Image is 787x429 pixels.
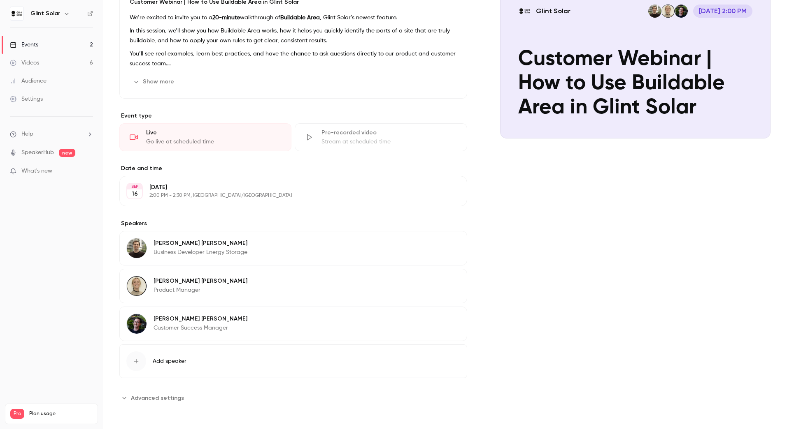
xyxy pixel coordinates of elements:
div: Stream at scheduled time [321,138,456,146]
div: Go live at scheduled time [146,138,281,146]
span: Advanced settings [131,394,184,402]
div: Live [146,129,281,137]
div: Videos [10,59,39,67]
div: Settings [10,95,43,103]
div: Pre-recorded videoStream at scheduled time [295,123,467,151]
button: Show more [130,75,179,88]
p: Customer Success Manager [154,324,247,332]
div: Audience [10,77,47,85]
strong: Buildable Area [280,15,320,21]
span: Plan usage [29,411,93,417]
span: Help [21,130,33,138]
p: [PERSON_NAME] [PERSON_NAME] [154,315,247,323]
span: Pro [10,409,24,419]
p: [PERSON_NAME] [PERSON_NAME] [154,277,247,285]
p: [DATE] [149,183,424,191]
p: [PERSON_NAME] [PERSON_NAME] [154,239,247,247]
button: Advanced settings [119,391,189,404]
p: Event type [119,112,467,120]
div: Kersten Williams[PERSON_NAME] [PERSON_NAME]Product Manager [119,269,467,303]
span: What's new [21,167,52,175]
div: Kai Erspamer[PERSON_NAME] [PERSON_NAME]Business Developer Energy Storage [119,231,467,265]
a: SpeakerHub [21,148,54,157]
p: You’ll see real examples, learn best practices, and have the chance to ask questions directly to ... [130,49,457,69]
h6: Glint Solar [30,9,60,18]
p: 2:00 PM - 2:30 PM, [GEOGRAPHIC_DATA]/[GEOGRAPHIC_DATA] [149,192,424,199]
div: Events [10,41,38,49]
p: In this session, we’ll show you how Buildable Area works, how it helps you quickly identify the p... [130,26,457,46]
div: Pre-recorded video [321,129,456,137]
div: Patrick Ziolkowski[PERSON_NAME] [PERSON_NAME]Customer Success Manager [119,307,467,341]
strong: 20-minute [212,15,240,21]
span: new [59,149,75,157]
section: Advanced settings [119,391,467,404]
li: help-dropdown-opener [10,130,93,138]
img: Kai Erspamer [127,238,147,258]
img: Kersten Williams [127,276,147,296]
label: Speakers [119,219,467,228]
button: Add speaker [119,344,467,378]
label: Date and time [119,164,467,173]
img: Patrick Ziolkowski [127,314,147,334]
p: 16 [132,190,138,198]
iframe: Noticeable Trigger [83,168,93,175]
p: We’re excited to invite you to a walkthrough of , Glint Solar’s newest feature. [130,13,457,23]
p: Business Developer Energy Storage [154,248,247,256]
span: Add speaker [153,357,186,365]
div: LiveGo live at scheduled time [119,123,291,151]
img: Glint Solar [10,7,23,20]
div: SEP [127,184,142,189]
p: Product Manager [154,286,247,294]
